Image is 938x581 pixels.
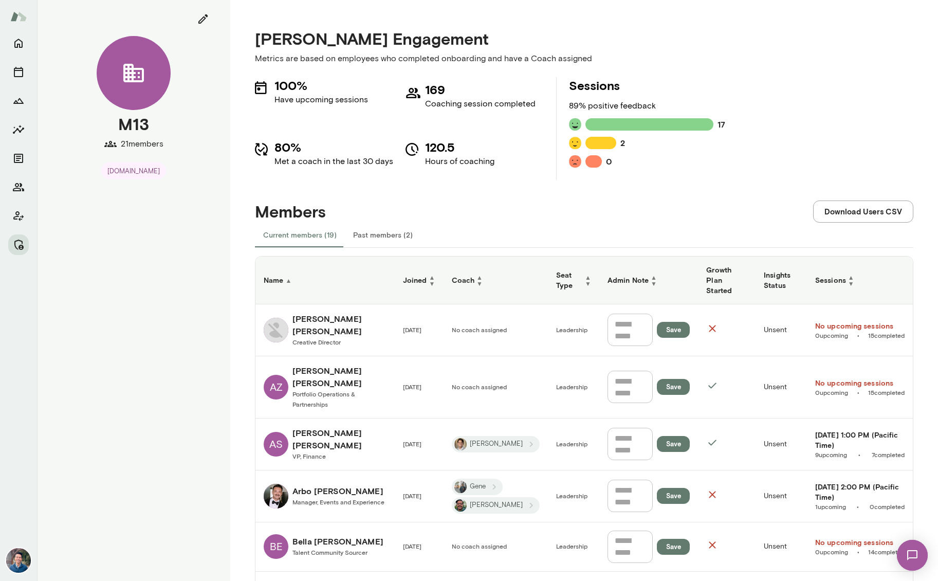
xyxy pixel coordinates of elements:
[651,280,657,286] span: ▼
[870,502,905,511] span: 0 completed
[556,270,592,290] h6: Seat Type
[292,313,387,337] h6: [PERSON_NAME] [PERSON_NAME]
[264,365,387,410] a: AZ[PERSON_NAME] [PERSON_NAME]Portfolio Operations & Partnerships
[292,549,367,556] span: Talent Community Sourcer
[815,388,848,396] span: 0 upcoming
[848,280,854,286] span: ▼
[815,450,905,459] span: •
[870,502,905,511] a: 0completed
[8,33,29,53] button: Home
[868,548,905,556] span: 14 completed
[6,548,31,573] img: Alex Yu
[872,450,905,459] a: 7completed
[464,482,492,492] span: Gene
[569,100,725,112] p: 89 % positive feedback
[651,274,657,280] span: ▲
[429,280,435,286] span: ▼
[10,7,27,26] img: Mento
[569,118,581,131] img: feedback icon
[452,326,507,333] span: No coach assigned
[815,331,905,339] span: •
[706,265,747,296] h6: Growth Plan Started
[425,155,494,168] p: Hours of coaching
[815,537,905,548] a: No upcoming sessions
[452,497,540,514] div: Mike Valdez Landeros[PERSON_NAME]
[292,452,326,460] span: VP, Finance
[848,274,854,280] span: ▲
[274,77,368,94] h5: 100%
[425,81,536,98] h5: 169
[868,548,905,556] a: 14completed
[264,318,288,342] img: Abigail Snodgrass
[452,274,540,286] h6: Coach
[585,274,591,280] span: ▲
[8,206,29,226] button: Client app
[815,388,905,396] span: •
[868,388,905,396] span: 15 completed
[556,492,587,499] span: Leadership
[815,388,848,396] a: 0upcoming
[476,280,483,286] span: ▼
[815,430,905,450] a: [DATE] 1:00 PM (Pacific Time)
[815,321,905,331] a: No upcoming sessions
[118,114,149,134] h4: M13
[8,148,29,169] button: Documents
[425,139,494,155] h5: 120.5
[255,52,913,65] p: Metrics are based on employees who completed onboarding and have a Coach assigned
[556,440,587,447] span: Leadership
[569,77,725,94] h5: Sessions
[274,155,393,168] p: Met a coach in the last 30 days
[764,270,799,290] h6: Insights Status
[569,137,581,149] img: feedback icon
[868,388,905,396] a: 15completed
[403,383,421,390] span: [DATE]
[815,548,848,556] span: 0 upcoming
[556,542,587,550] span: Leadership
[292,485,384,497] h6: Arbo [PERSON_NAME]
[454,481,467,493] img: Gene Lee
[264,534,387,559] a: BEBella [PERSON_NAME]Talent Community Sourcer
[292,338,341,346] span: Creative Director
[868,331,905,339] a: 15completed
[285,277,291,284] span: ▲
[8,119,29,140] button: Insights
[452,383,507,390] span: No coach assigned
[452,436,540,452] div: Vijay Rajendran[PERSON_NAME]
[657,539,690,555] button: Save
[425,98,536,110] p: Coaching session completed
[452,542,507,550] span: No coach assigned
[657,322,690,338] button: Save
[756,304,807,356] td: Unsent
[569,155,581,168] img: feedback icon
[657,488,690,504] button: Save
[403,326,421,333] span: [DATE]
[476,274,483,280] span: ▲
[585,280,591,286] span: ▼
[454,499,467,512] img: Mike Valdez Landeros
[815,502,905,511] span: •
[608,274,690,286] h6: Admin Note
[868,331,905,339] span: 15 completed
[264,275,387,285] h6: Name
[403,492,421,499] span: [DATE]
[756,470,807,522] td: Unsent
[264,484,387,509] a: Arbo ShahArbo [PERSON_NAME]Manager, Events and Experience
[815,482,905,502] a: [DATE] 2:00 PM (Pacific Time)
[429,274,435,280] span: ▲
[345,223,421,247] button: Past members (2)
[101,166,166,176] span: [DOMAIN_NAME]
[264,375,288,400] div: AZ
[255,223,345,247] button: Current members (19)
[815,378,905,388] a: No upcoming sessions
[452,479,503,495] div: Gene LeeGene
[292,365,387,389] h6: [PERSON_NAME] [PERSON_NAME]
[292,427,387,451] h6: [PERSON_NAME] [PERSON_NAME]
[264,427,387,462] a: AS[PERSON_NAME] [PERSON_NAME]VP, Finance
[815,331,848,339] a: 0upcoming
[292,498,384,505] span: Manager, Events and Experience
[403,274,435,286] h6: Joined
[264,484,288,509] img: Arbo Shah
